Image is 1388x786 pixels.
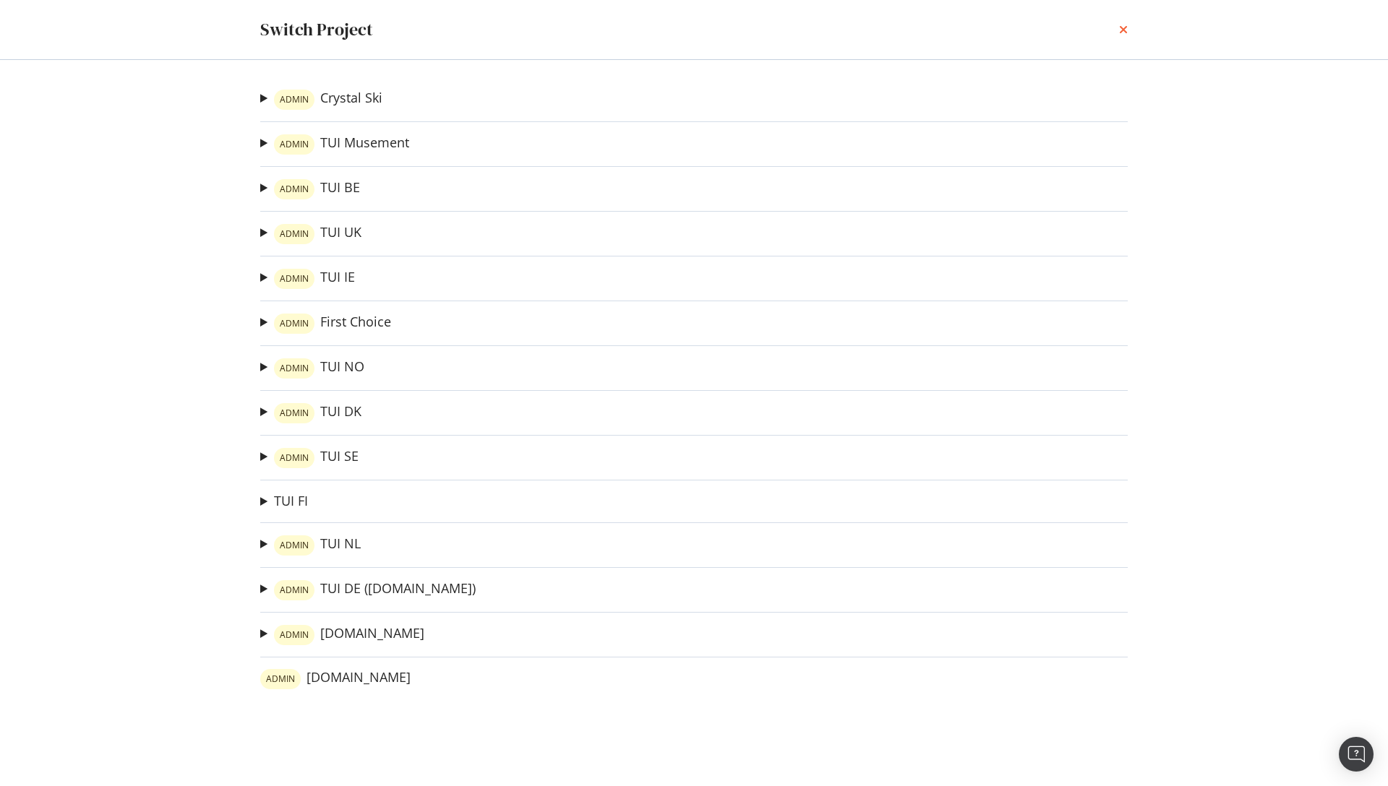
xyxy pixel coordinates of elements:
[260,89,382,110] summary: warning labelCrystal Ski
[260,268,355,289] summary: warning labelTUI IE
[274,224,361,244] a: warning labelTUI UK
[274,493,308,509] a: TUI FI
[274,580,476,600] a: warning labelTUI DE ([DOMAIN_NAME])
[274,90,314,110] div: warning label
[274,625,314,645] div: warning label
[260,579,476,600] summary: warning labelTUI DE ([DOMAIN_NAME])
[274,314,391,334] a: warning labelFirst Choice
[274,179,314,199] div: warning label
[280,364,309,373] span: ADMIN
[280,409,309,418] span: ADMIN
[1339,737,1374,772] div: Open Intercom Messenger
[274,448,359,468] a: warning labelTUI SE
[280,454,309,462] span: ADMIN
[274,90,382,110] a: warning labelCrystal Ski
[274,625,424,645] a: warning label[DOMAIN_NAME]
[280,319,309,328] span: ADMIN
[274,358,364,379] a: warning labelTUI NO
[274,314,314,334] div: warning label
[274,269,355,289] a: warning labelTUI IE
[260,535,361,556] summary: warning labelTUI NL
[260,492,308,511] summary: TUI FI
[280,631,309,639] span: ADMIN
[280,185,309,194] span: ADMIN
[274,358,314,379] div: warning label
[260,178,360,199] summary: warning labelTUI BE
[280,541,309,550] span: ADMIN
[260,17,373,42] div: Switch Project
[274,448,314,468] div: warning label
[274,403,361,423] a: warning labelTUI DK
[266,675,295,683] span: ADMIN
[260,358,364,379] summary: warning labelTUI NO
[274,269,314,289] div: warning label
[260,669,301,689] div: warning label
[274,580,314,600] div: warning label
[274,224,314,244] div: warning label
[274,535,361,556] a: warning labelTUI NL
[260,447,359,468] summary: warning labelTUI SE
[274,179,360,199] a: warning labelTUI BE
[274,535,314,556] div: warning label
[280,586,309,595] span: ADMIN
[274,134,409,155] a: warning labelTUI Musement
[280,275,309,283] span: ADMIN
[260,624,424,645] summary: warning label[DOMAIN_NAME]
[260,134,409,155] summary: warning labelTUI Musement
[260,402,361,423] summary: warning labelTUI DK
[280,95,309,104] span: ADMIN
[280,230,309,238] span: ADMIN
[260,223,361,244] summary: warning labelTUI UK
[260,313,391,334] summary: warning labelFirst Choice
[1119,17,1128,42] div: times
[274,403,314,423] div: warning label
[280,140,309,149] span: ADMIN
[274,134,314,155] div: warning label
[260,669,411,689] a: warning label[DOMAIN_NAME]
